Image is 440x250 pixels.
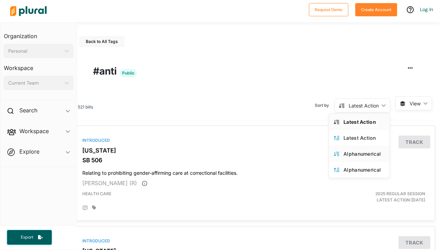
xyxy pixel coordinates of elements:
[82,167,425,176] h4: Relating to prohibiting gender-affirming care at correctional facilities.
[355,3,397,16] button: Create Account
[329,146,389,162] a: Alphanumerical
[343,167,385,173] div: Alphanumerical
[309,3,348,16] button: Request Demo
[349,102,379,109] div: Latest Action
[355,6,397,13] a: Create Account
[398,236,430,249] button: Track
[309,6,348,13] a: Request Demo
[420,6,433,12] a: Log In
[82,238,425,244] div: Introduced
[329,162,389,178] a: Alphanumerical
[16,234,38,240] span: Export
[375,191,425,196] span: 2025 Regular Session
[398,136,430,148] button: Track
[343,151,385,157] div: Alphanumerical
[93,64,414,78] h1: #anti
[343,135,385,141] div: Latest Action
[343,119,385,125] div: Latest Action
[329,114,389,130] a: Latest Action
[8,48,62,55] div: Personal
[19,106,37,114] h2: Search
[8,79,62,87] div: Current Team
[7,230,52,245] button: Export
[79,36,125,47] button: Back to All Tags
[82,191,111,196] span: Health Care
[82,205,88,211] div: Add Position Statement
[315,102,334,109] span: Sort by
[313,191,430,203] div: Latest Action: [DATE]
[92,205,96,210] div: Add tags
[82,157,425,164] h3: SB 506
[82,147,425,154] h3: [US_STATE]
[4,58,73,73] h3: Workspace
[329,130,389,146] a: Latest Action
[82,137,425,144] div: Introduced
[86,39,118,44] span: Back to All Tags
[78,104,93,110] span: 521 bills
[4,26,73,41] h3: Organization
[120,69,137,77] span: Public
[82,180,137,187] span: [PERSON_NAME] (R)
[410,100,421,107] span: View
